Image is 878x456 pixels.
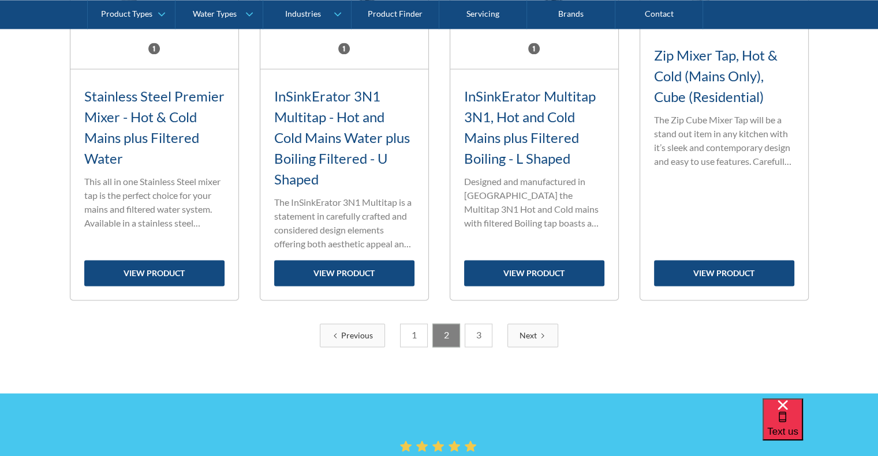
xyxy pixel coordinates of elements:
[101,9,152,19] div: Product Types
[274,260,414,286] a: view product
[274,195,414,251] p: The InSinkErator 3N1 Multitap is a statement in carefully crafted and considered design elements ...
[507,323,558,347] a: Next Page
[193,9,237,19] div: Water Types
[654,260,794,286] a: view product
[464,86,604,169] h3: InSinkErator Multitap 3N1, Hot and Cold Mains plus Filtered Boiling - L Shaped
[654,45,794,107] h3: Zip Mixer Tap, Hot & Cold (Mains Only), Cube (Residential)
[465,323,492,347] a: 3
[654,113,794,168] p: The Zip Cube Mixer Tap will be a stand out item in any kitchen with it’s sleek and contemporary d...
[285,9,320,19] div: Industries
[400,323,428,347] a: 1
[464,175,604,230] p: Designed and manufactured in [GEOGRAPHIC_DATA] the Multitap 3N1 Hot and Cold mains with filtered ...
[520,329,537,341] div: Next
[763,398,878,456] iframe: podium webchat widget bubble
[84,175,225,230] p: This all in one Stainless Steel mixer tap is the perfect choice for your mains and filtered water...
[432,323,460,347] a: 2
[84,260,225,286] a: view product
[341,329,373,341] div: Previous
[274,86,414,190] h3: InSinkErator 3N1 Multitap - Hot and Cold Mains Water plus Boiling Filtered - U Shaped
[464,260,604,286] a: view product
[320,323,385,347] a: Previous Page
[84,86,225,169] h3: Stainless Steel Premier Mixer - Hot & Cold Mains plus Filtered Water
[70,323,809,347] div: List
